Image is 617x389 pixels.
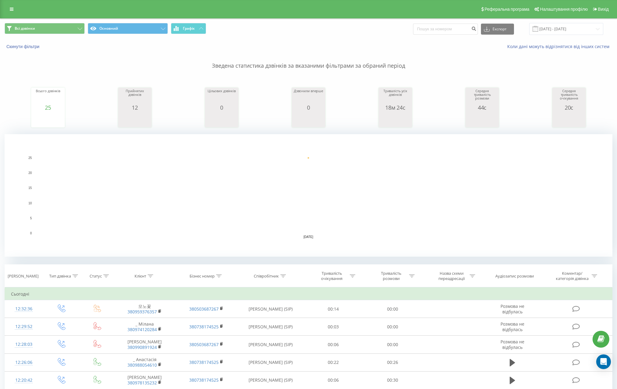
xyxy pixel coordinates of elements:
[127,327,157,332] a: 380974120284
[5,44,42,49] button: Скинути фільтри
[49,274,71,279] div: Тип дзвінка
[363,336,422,353] td: 00:00
[237,353,304,371] td: [PERSON_NAME] (SIP)
[5,50,612,70] p: Зведена статистика дзвінків за вказаними фільтрами за обраний період
[120,89,150,104] div: Прийнятих дзвінків
[467,104,497,111] div: 44с
[363,353,422,371] td: 00:26
[114,371,175,389] td: [PERSON_NAME]
[190,274,215,279] div: Бізнес номер
[183,26,195,31] span: Графік
[467,89,497,104] div: Середня тривалість розмови
[501,321,524,332] span: Розмова не відбулась
[11,338,37,350] div: 12:28:03
[554,271,590,281] div: Коментар/категорія дзвінка
[206,104,237,111] div: 0
[554,104,584,111] div: 20с
[127,309,157,315] a: 380959376357
[127,362,157,368] a: 380988054610
[554,111,584,129] svg: A chart.
[11,357,37,368] div: 12:26:06
[501,303,524,315] span: Розмова не відбулась
[304,235,313,239] text: [DATE]
[380,104,411,111] div: 18м 24с
[114,300,175,318] td: 모노꽃
[189,377,219,383] a: 380738174525
[5,23,85,34] button: Всі дзвінки
[88,23,168,34] button: Основний
[413,24,478,35] input: Пошук за номером
[237,336,304,353] td: [PERSON_NAME] (SIP)
[28,171,32,175] text: 20
[507,43,612,49] a: Коли дані можуть відрізнятися вiд інших систем
[380,111,411,129] svg: A chart.
[598,7,609,12] span: Вихід
[304,300,363,318] td: 00:14
[435,271,468,281] div: Назва схеми переадресації
[363,318,422,336] td: 00:00
[316,271,348,281] div: Тривалість очікування
[114,336,175,353] td: [PERSON_NAME]
[485,7,530,12] span: Реферальна програма
[380,89,411,104] div: Тривалість усіх дзвінків
[135,274,146,279] div: Клієнт
[206,111,237,129] svg: A chart.
[5,134,612,257] svg: A chart.
[114,353,175,371] td: _ Анастасія
[33,89,63,104] div: Всього дзвінків
[33,111,63,129] svg: A chart.
[8,274,39,279] div: [PERSON_NAME]
[304,353,363,371] td: 00:22
[120,111,150,129] svg: A chart.
[206,89,237,104] div: Цільових дзвінків
[11,374,37,386] div: 12:20:42
[596,354,611,369] div: Open Intercom Messenger
[28,187,32,190] text: 15
[304,318,363,336] td: 00:03
[171,23,206,34] button: Графік
[11,321,37,333] div: 12:29:52
[189,359,219,365] a: 380738174525
[254,274,279,279] div: Співробітник
[237,371,304,389] td: [PERSON_NAME] (SIP)
[293,89,324,104] div: Дзвонили вперше
[30,232,32,235] text: 0
[11,303,37,315] div: 12:32:36
[304,371,363,389] td: 00:06
[28,156,32,160] text: 25
[33,104,63,111] div: 25
[5,288,612,300] td: Сьогодні
[495,274,534,279] div: Аудіозапис розмови
[120,104,150,111] div: 12
[114,318,175,336] td: _ Мілана
[501,339,524,350] span: Розмова не відбулась
[127,380,157,386] a: 380978135232
[237,300,304,318] td: [PERSON_NAME] (SIP)
[467,111,497,129] svg: A chart.
[90,274,102,279] div: Статус
[304,336,363,353] td: 00:06
[237,318,304,336] td: [PERSON_NAME] (SIP)
[293,104,324,111] div: 0
[127,344,157,350] a: 380990891924
[30,217,32,220] text: 5
[481,24,514,35] button: Експорт
[293,111,324,129] svg: A chart.
[189,306,219,312] a: 380503687267
[363,371,422,389] td: 00:30
[554,89,584,104] div: Середня тривалість очікування
[540,7,588,12] span: Налаштування профілю
[15,26,35,31] span: Всі дзвінки
[189,324,219,330] a: 380738174525
[189,342,219,347] a: 380503687267
[375,271,408,281] div: Тривалість розмови
[363,300,422,318] td: 00:00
